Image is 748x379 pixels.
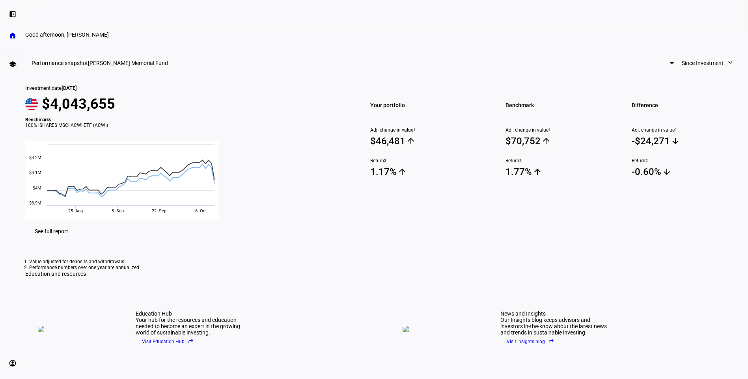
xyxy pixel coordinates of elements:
sup: 2 [645,158,648,163]
span: Difference [632,100,748,111]
eth-mat-symbol: account_circle [9,359,17,367]
div: Our Insights blog keeps advisors and investors in-the-know about the latest news and trends in su... [500,317,611,336]
text: $4M [33,186,41,191]
span: 25. Aug [68,208,83,214]
span: 6. Oct [195,208,207,214]
mat-icon: arrow_upward [533,167,542,176]
span: Return [506,158,622,163]
text: $4.1M [29,170,41,175]
span: -0.60% [632,166,748,178]
eth-mat-symbol: reply [188,338,194,344]
span: Since Investment [682,55,724,71]
mat-icon: arrow_upward [406,136,416,146]
div: Benchmarks [25,117,348,123]
a: Visit insights blogreply [500,336,611,347]
sup: 1 [413,127,416,133]
div: Education and resources [25,271,748,277]
span: 1.17% [370,166,487,178]
span: 22. Sep [152,208,166,214]
li: Value adjusted for deposits and withdrawals [29,259,744,265]
span: 1.77% [506,166,622,178]
eth-mat-symbol: reply [548,338,554,344]
eth-mat-symbol: home [9,32,17,39]
sup: 1 [548,127,551,133]
mat-icon: expand_more [726,59,734,67]
div: Investment date [25,85,348,91]
span: [DATE] [62,85,77,91]
span: [PERSON_NAME] Memorial Fund [88,60,168,66]
span: Return [632,158,748,163]
mat-icon: arrow_downward [662,167,672,176]
span: Visit Education Hub [142,336,194,347]
div: 100% ISHARES MSCI ACWI ETF (ACWI) [25,123,348,128]
span: Visit insights blog [507,336,554,347]
span: $4,043,655 [42,96,115,112]
span: Adj. change in value [506,127,622,133]
h3: Performance snapshot [32,60,88,66]
button: Visit insights blogreply [500,336,561,347]
span: Adj. change in value [370,127,487,133]
mat-icon: arrow_downward [671,136,680,146]
div: Your hub for the resources and education needed to become an expert in the growing world of susta... [136,317,246,336]
div: $46,481 [370,136,405,147]
div: Education Hub [136,310,246,317]
span: 8. Sep [112,208,124,214]
text: $4.2M [29,155,41,160]
mat-icon: arrow_upward [541,136,551,146]
mat-icon: arrow_upward [397,167,407,176]
span: $70,752 [506,135,622,147]
img: education-hub.png [38,326,117,332]
sup: 2 [519,158,522,163]
li: Performance numbers over one year are annualized [29,265,744,271]
a: See full report [25,223,78,239]
div: News and Insights [500,310,611,317]
img: news.png [403,326,481,332]
span: Your portfolio [370,100,487,111]
eth-mat-symbol: school [9,60,17,68]
eth-mat-symbol: left_panel_open [9,10,17,18]
span: -$24,271 [632,135,748,147]
a: Visit Education Hubreply [136,336,246,347]
sup: 1 [675,127,677,133]
div: Good afternoon, Sheena [25,32,498,38]
sup: 2 [384,158,386,163]
text: $3.9M [29,201,41,206]
span: Adj. change in value [632,127,748,133]
span: Benchmark [506,100,622,111]
button: Since Investment [674,55,742,71]
span: Return [370,158,487,163]
span: See full report [35,228,68,234]
a: home [5,28,21,43]
button: Visit Education Hubreply [136,336,200,347]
